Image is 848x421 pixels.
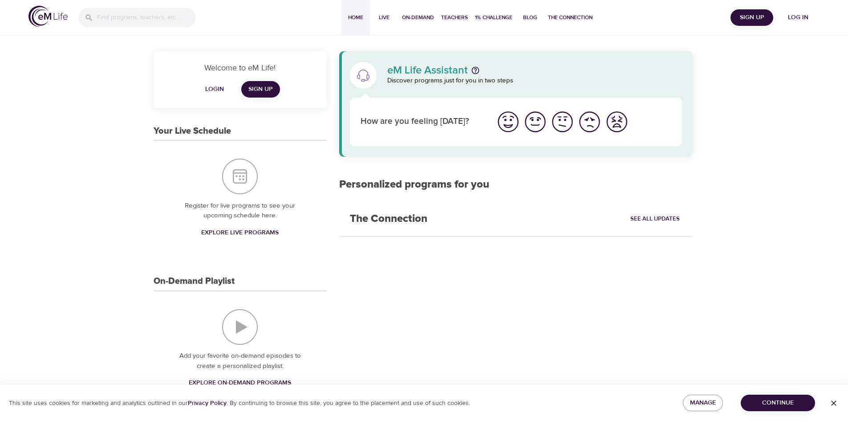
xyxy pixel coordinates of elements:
[777,9,820,26] button: Log in
[201,227,279,238] span: Explore Live Programs
[683,395,723,411] button: Manage
[154,276,235,286] h3: On-Demand Playlist
[28,6,68,27] img: logo
[387,65,468,76] p: eM Life Assistant
[402,13,434,22] span: On-Demand
[523,110,548,134] img: good
[171,201,309,221] p: Register for live programs to see your upcoming schedule here.
[356,68,370,82] img: eM Life Assistant
[222,309,258,345] img: On-Demand Playlist
[204,84,225,95] span: Login
[387,76,682,86] p: Discover programs just for you in two steps
[97,8,196,27] input: Find programs, teachers, etc...
[495,108,522,135] button: I'm feeling great
[780,12,816,23] span: Log in
[441,13,468,22] span: Teachers
[339,202,438,236] h2: The Connection
[690,397,716,409] span: Manage
[164,62,316,74] p: Welcome to eM Life!
[345,13,366,22] span: Home
[549,108,576,135] button: I'm feeling ok
[185,375,295,391] a: Explore On-Demand Programs
[748,397,808,409] span: Continue
[188,399,227,407] a: Privacy Policy
[576,108,603,135] button: I'm feeling bad
[496,110,520,134] img: great
[628,212,682,226] a: See All Updates
[734,12,770,23] span: Sign Up
[605,110,629,134] img: worst
[550,110,575,134] img: ok
[171,351,309,371] p: Add your favorite on-demand episodes to create a personalized playlist.
[198,225,282,241] a: Explore Live Programs
[548,13,592,22] span: The Connection
[603,108,630,135] button: I'm feeling worst
[475,13,512,22] span: 1% Challenge
[519,13,541,22] span: Blog
[522,108,549,135] button: I'm feeling good
[189,377,291,388] span: Explore On-Demand Programs
[248,84,273,95] span: Sign Up
[730,9,773,26] button: Sign Up
[373,13,395,22] span: Live
[339,178,693,191] h2: Personalized programs for you
[241,81,280,98] a: Sign Up
[200,81,229,98] button: Login
[741,395,815,411] button: Continue
[630,214,680,224] span: See All Updates
[222,159,258,194] img: Your Live Schedule
[577,110,602,134] img: bad
[361,115,484,128] p: How are you feeling [DATE]?
[154,126,231,136] h3: Your Live Schedule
